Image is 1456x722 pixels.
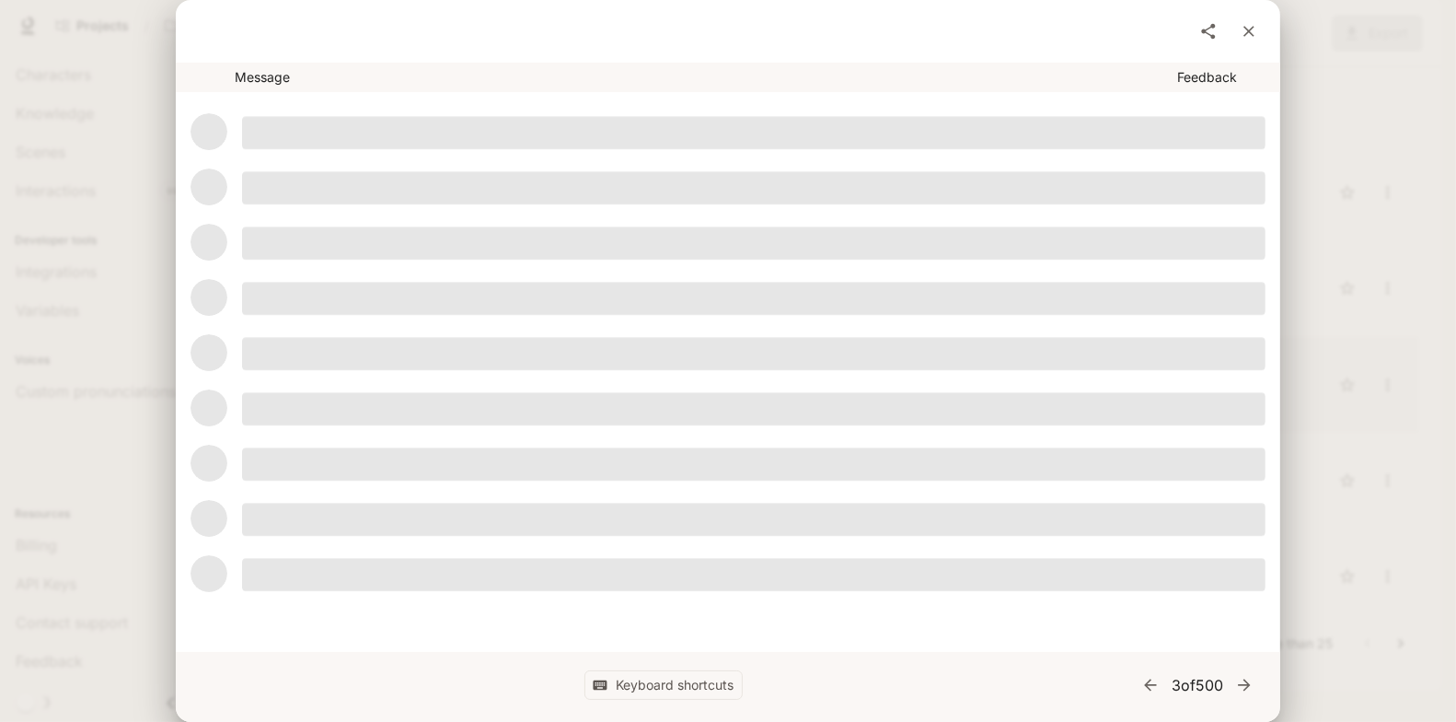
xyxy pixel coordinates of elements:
button: share [1192,15,1225,48]
p: Message [235,68,1177,87]
p: Feedback [1177,68,1265,87]
button: close [1232,15,1265,48]
p: 3 of 500 [1172,674,1223,696]
button: Keyboard shortcuts [584,670,743,701]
